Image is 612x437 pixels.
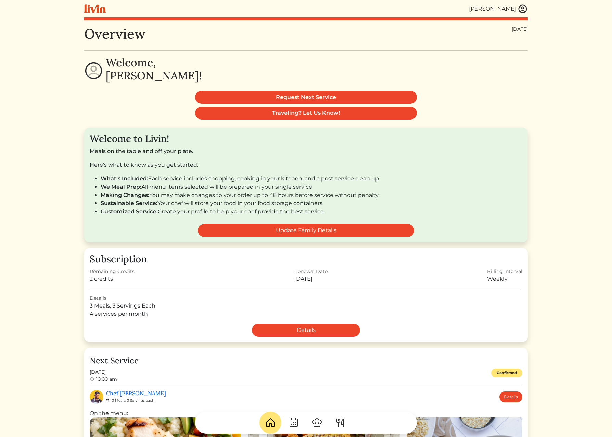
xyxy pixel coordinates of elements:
[101,192,149,198] span: Making Changes:
[84,4,106,13] img: livin-logo-a0d97d1a881af30f6274990eb6222085a2533c92bbd1e4f22c21b4f0d0e3210c.svg
[90,275,135,283] div: 2 credits
[101,183,522,191] li: All menu items selected will be prepared in your single service
[101,175,522,183] li: Each service includes shopping, cooking in your kitchen, and a post service clean up
[90,268,135,275] div: Remaining Credits
[311,417,322,428] img: ChefHat-a374fb509e4f37eb0702ca99f5f64f3b6956810f32a249b33092029f8484b388.svg
[195,91,417,104] a: Request Next Service
[469,5,516,13] div: [PERSON_NAME]
[90,356,522,366] h4: Next Service
[487,268,522,275] div: Billing Interval
[499,391,522,402] a: Details
[294,275,328,283] div: [DATE]
[101,200,157,207] span: Sustainable Service:
[101,175,148,182] span: What's Included:
[198,224,414,237] a: Update Family Details
[512,26,528,33] div: [DATE]
[101,199,522,208] li: Your chef will store your food in your food storage containers
[112,398,154,403] span: 3 Meals, 3 Servings each
[518,4,528,14] img: user_account-e6e16d2ec92f44fc35f99ef0dc9cddf60790bfa021a6ecb1c896eb5d2907b31c.svg
[90,310,522,318] div: 4 services per month
[335,417,346,428] img: ForkKnife-55491504ffdb50bab0c1e09e7649658475375261d09fd45db06cec23bce548bf.svg
[288,417,299,428] img: CalendarDots-5bcf9d9080389f2a281d69619e1c85352834be518fbc73d9501aef674afc0d57.svg
[90,253,522,265] h3: Subscription
[90,377,94,382] img: clock-b05ee3d0f9935d60bc54650fc25b6257a00041fd3bdc39e3e98414568feee22d.svg
[265,417,276,428] img: House-9bf13187bcbb5817f509fe5e7408150f90897510c4275e13d0d5fca38e0b5951.svg
[101,208,522,216] li: Create your profile to help your chef provide the best service
[90,390,103,404] img: 825a8dd3fd5f1f1a6631ae666a092802
[101,208,158,215] span: Customized Service:
[90,369,117,376] span: [DATE]
[90,161,522,169] p: Here's what to know as you get started:
[195,107,417,120] a: Traveling? Let Us Know!
[101,191,522,199] li: You may make changes to your order up to 48 hours before service without penalty
[96,376,117,382] span: 10:00 am
[106,390,166,397] a: Chef [PERSON_NAME]
[90,133,522,145] h3: Welcome to Livin!
[101,184,141,190] span: We Meal Prep:
[84,26,145,42] h1: Overview
[491,369,522,378] div: Confirmed
[90,302,522,310] div: 3 Meals, 3 Servings Each
[90,295,522,302] div: Details
[294,268,328,275] div: Renewal Date
[84,61,103,80] img: profile-circle-6dcd711754eaac681cb4e5fa6e5947ecf152da99a3a386d1f417117c42b37ef2.svg
[106,56,202,83] h2: Welcome, [PERSON_NAME]!
[487,275,522,283] div: Weekly
[106,399,109,402] img: fork_knife_small-8e8c56121c6ac9ad617f7f0151facf9cb574b427d2b27dceffcaf97382ddc7e7.svg
[90,147,522,155] p: Meals on the table and off your plate.
[252,324,360,337] a: Details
